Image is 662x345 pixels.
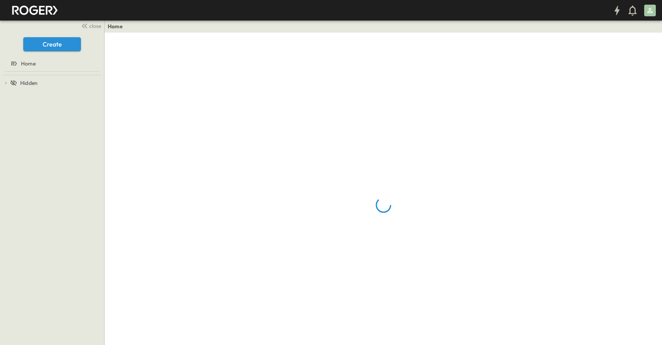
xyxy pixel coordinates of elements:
span: Hidden [20,79,38,87]
nav: breadcrumbs [108,22,127,30]
button: close [78,20,103,31]
a: Home [2,58,101,69]
span: close [89,22,101,30]
a: Home [108,22,123,30]
span: Home [21,60,36,67]
button: Create [23,37,81,51]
